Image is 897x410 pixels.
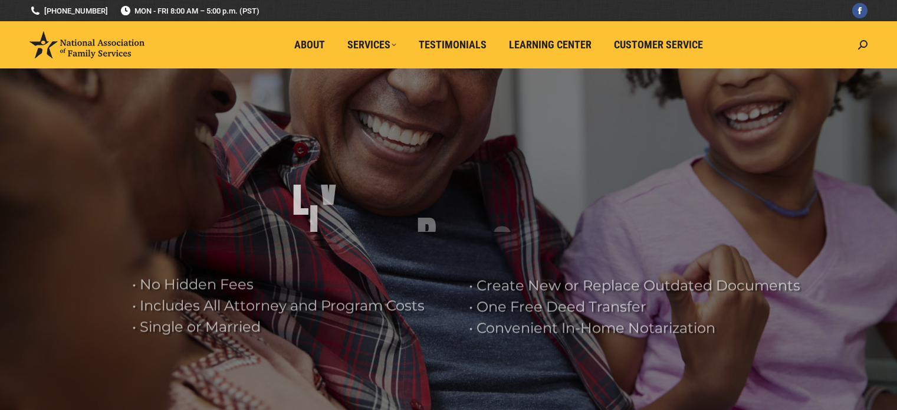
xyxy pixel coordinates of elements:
span: Customer Service [614,38,703,51]
span: About [294,38,325,51]
img: National Association of Family Services [29,31,144,58]
span: MON - FRI 8:00 AM – 5:00 p.m. (PST) [120,5,259,17]
span: Services [347,38,396,51]
div: I [309,201,318,248]
a: Testimonials [410,34,495,56]
div: L [292,173,309,221]
a: Customer Service [606,34,711,56]
a: Learning Center [501,34,600,56]
a: Facebook page opens in new window [852,3,868,18]
rs-layer: • No Hidden Fees • Includes All Attorney and Program Costs • Single or Married [132,274,454,337]
div: R [416,213,436,260]
a: [PHONE_NUMBER] [29,5,108,17]
span: Testimonials [419,38,487,51]
a: About [286,34,333,56]
div: V [318,163,339,211]
span: Learning Center [509,38,592,51]
rs-layer: • Create New or Replace Outdated Documents • One Free Deed Transfer • Convenient In-Home Notariza... [469,275,811,339]
div: S [492,222,512,269]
